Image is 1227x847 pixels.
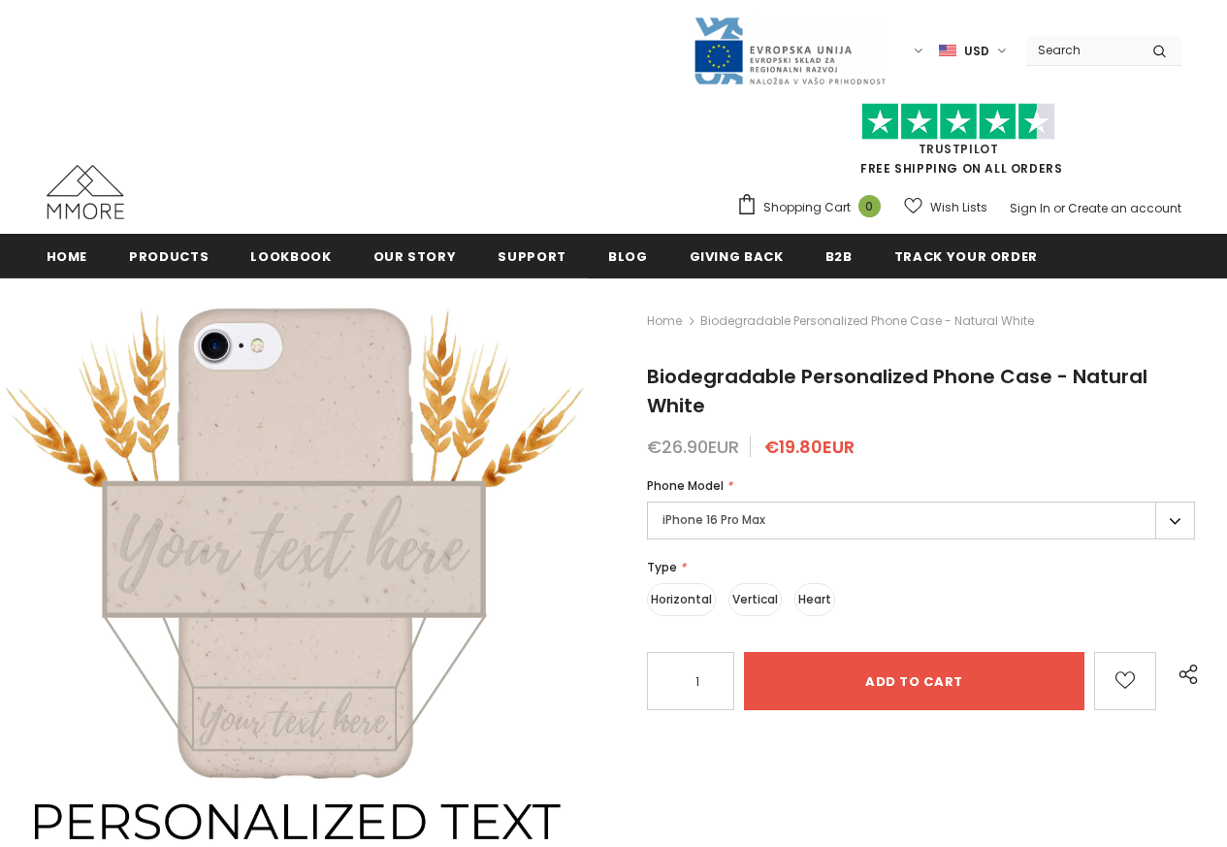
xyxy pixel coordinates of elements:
label: Vertical [728,583,782,616]
img: MMORE Cases [47,165,124,219]
span: Track your order [894,247,1038,266]
span: €26.90EUR [647,435,739,459]
img: USD [939,43,956,59]
a: support [498,234,566,277]
span: USD [964,42,989,61]
span: Lookbook [250,247,331,266]
span: or [1053,200,1065,216]
input: Search Site [1026,36,1138,64]
a: Home [647,309,682,333]
a: Create an account [1068,200,1181,216]
span: B2B [825,247,853,266]
span: Home [47,247,88,266]
a: Shopping Cart 0 [736,193,890,222]
a: Home [47,234,88,277]
span: Products [129,247,209,266]
label: Horizontal [647,583,716,616]
a: B2B [825,234,853,277]
a: Track your order [894,234,1038,277]
img: Trust Pilot Stars [861,103,1055,141]
a: Giving back [690,234,784,277]
span: Our Story [373,247,457,266]
a: Blog [608,234,648,277]
a: Trustpilot [919,141,999,157]
a: Wish Lists [904,190,987,224]
input: Add to cart [744,652,1084,710]
a: Lookbook [250,234,331,277]
label: Heart [794,583,835,616]
span: Giving back [690,247,784,266]
img: Javni Razpis [693,16,887,86]
span: 0 [858,195,881,217]
a: Our Story [373,234,457,277]
span: Phone Model [647,477,724,494]
label: iPhone 16 Pro Max [647,502,1195,539]
span: Biodegradable Personalized Phone Case - Natural White [647,363,1147,419]
span: Biodegradable Personalized Phone Case - Natural White [700,309,1034,333]
span: Wish Lists [930,198,987,217]
span: €19.80EUR [764,435,855,459]
a: Products [129,234,209,277]
span: FREE SHIPPING ON ALL ORDERS [736,112,1181,177]
span: Blog [608,247,648,266]
span: Type [647,559,677,575]
span: support [498,247,566,266]
span: Shopping Cart [763,198,851,217]
a: Sign In [1010,200,1050,216]
a: Javni Razpis [693,42,887,58]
